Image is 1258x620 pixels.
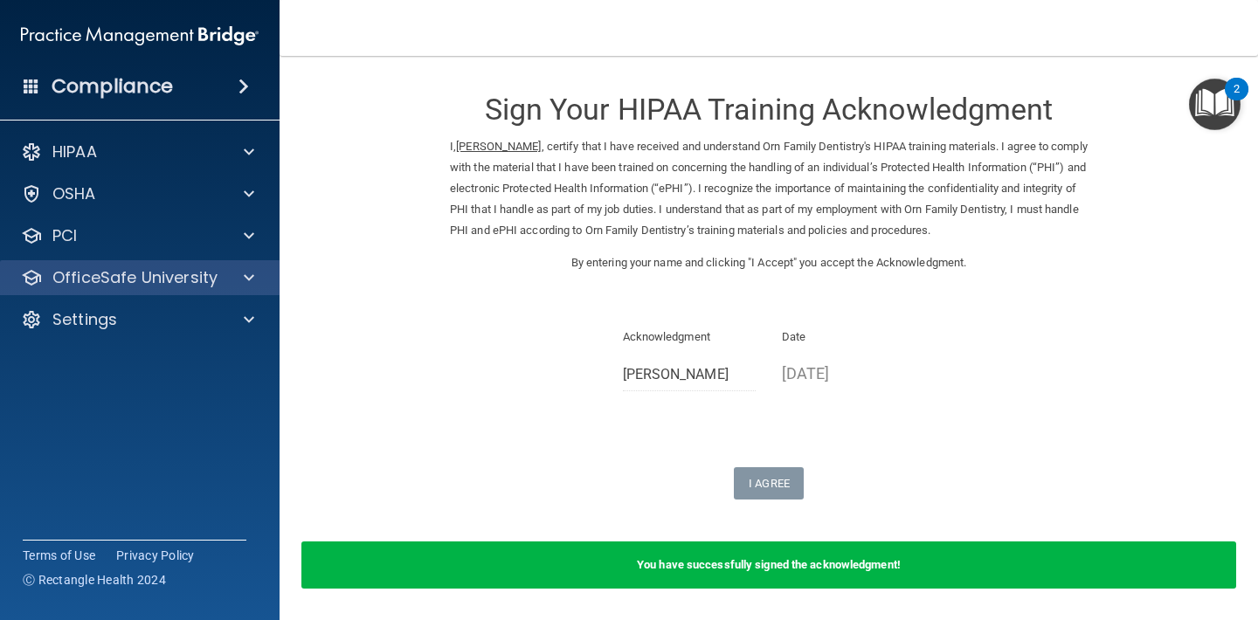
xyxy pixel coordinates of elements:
[21,309,254,330] a: Settings
[1234,89,1240,112] div: 2
[21,18,259,53] img: PMB logo
[52,267,218,288] p: OfficeSafe University
[21,267,254,288] a: OfficeSafe University
[116,547,195,564] a: Privacy Policy
[623,327,757,348] p: Acknowledgment
[734,467,804,499] button: I Agree
[782,359,916,388] p: [DATE]
[450,136,1088,241] p: I, , certify that I have received and understand Orn Family Dentistry's HIPAA training materials....
[450,93,1088,126] h3: Sign Your HIPAA Training Acknowledgment
[23,547,95,564] a: Terms of Use
[456,140,541,153] ins: [PERSON_NAME]
[1189,79,1241,130] button: Open Resource Center, 2 new notifications
[52,74,173,99] h4: Compliance
[782,327,916,348] p: Date
[956,522,1237,592] iframe: Drift Widget Chat Controller
[21,141,254,162] a: HIPAA
[21,225,254,246] a: PCI
[52,183,96,204] p: OSHA
[52,309,117,330] p: Settings
[52,225,77,246] p: PCI
[450,252,1088,273] p: By entering your name and clicking "I Accept" you accept the Acknowledgment.
[623,359,757,391] input: Full Name
[52,141,97,162] p: HIPAA
[637,558,901,571] b: You have successfully signed the acknowledgment!
[23,571,166,589] span: Ⓒ Rectangle Health 2024
[21,183,254,204] a: OSHA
